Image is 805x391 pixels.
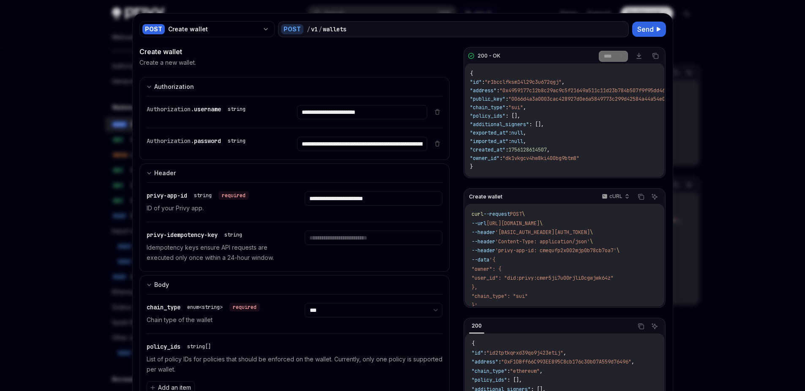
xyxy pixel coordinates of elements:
[469,193,502,200] span: Create wallet
[229,303,260,311] div: required
[483,350,486,356] span: :
[139,47,450,57] div: Create wallet
[472,368,507,374] span: "chain_type"
[522,211,525,218] span: \
[147,192,187,199] span: privy-app-id
[218,191,249,200] div: required
[281,24,303,34] div: POST
[498,358,501,365] span: :
[472,293,528,300] span: "chain_type": "sui"
[472,220,486,227] span: --url
[472,256,489,263] span: --data
[147,354,443,374] p: List of policy IDs for policies that should be enforced on the wallet. Currently, only one policy...
[508,146,547,153] span: 1756128614507
[194,105,221,113] span: username
[501,358,631,365] span: "0xF1DBff66C993EE895C8cb176c30b07A559d76496"
[508,129,511,136] span: :
[147,303,180,311] span: chain_type
[486,350,563,356] span: "id2tptkqrxd39qo9j423etij"
[142,24,165,34] div: POST
[483,211,510,218] span: --request
[168,25,259,33] div: Create wallet
[495,238,590,245] span: 'Content-Type: application/json'
[617,247,619,254] span: \
[472,211,483,218] span: curl
[472,377,507,383] span: "policy_ids"
[472,275,614,281] span: "user_id": "did:privy:cmer5ji7u00rjli0cgwjwk64z"
[147,303,260,311] div: chain_type
[470,121,529,128] span: "additional_signers"
[154,82,194,92] div: Authorization
[547,146,550,153] span: ,
[649,321,660,332] button: Ask AI
[307,25,310,33] div: /
[470,163,473,170] span: }
[597,190,633,204] button: cURL
[147,231,218,239] span: privy-idempotency-key
[470,70,473,77] span: {
[470,146,505,153] span: "created_at"
[470,79,482,85] span: "id"
[505,113,520,119] span: : [],
[632,22,666,37] button: Send
[507,377,522,383] span: : [],
[636,191,647,202] button: Copy the contents from the code block
[311,25,318,33] div: v1
[147,203,284,213] p: ID of your Privy app.
[505,96,508,102] span: :
[139,275,450,294] button: expand input section
[472,350,483,356] span: "id"
[470,87,497,94] span: "address"
[323,25,347,33] div: wallets
[194,192,212,199] div: string
[470,96,505,102] span: "public_key"
[485,79,562,85] span: "r1bcclfksm14l29c3u672qgj"
[510,211,522,218] span: POST
[147,342,214,351] div: policy_ids
[540,368,543,374] span: ,
[505,104,508,111] span: :
[489,256,495,263] span: '{
[529,121,544,128] span: : [],
[472,238,495,245] span: --header
[563,350,566,356] span: ,
[562,79,565,85] span: ,
[523,104,526,111] span: ,
[505,146,508,153] span: :
[495,229,590,236] span: '[BASIC_AUTH_HEADER][AUTH_TOKEN]
[609,193,622,200] p: cURL
[472,302,478,309] span: }'
[511,129,523,136] span: null
[228,106,246,113] div: string
[637,24,654,34] span: Send
[472,358,498,365] span: "address"
[147,242,284,263] p: Idempotency keys ensure API requests are executed only once within a 24-hour window.
[228,138,246,144] div: string
[507,368,510,374] span: :
[187,304,223,311] div: enum<string>
[147,105,194,113] span: Authorization.
[147,137,249,145] div: Authorization.password
[495,247,617,254] span: 'privy-app-id: cmequfp2x002mjp0b78cb7oa7'
[523,138,526,145] span: ,
[502,155,579,162] span: "dk1vkgcv4hw8ki400bg9btm8"
[472,229,495,236] span: --header
[154,168,176,178] div: Header
[470,104,505,111] span: "chain_type"
[499,87,701,94] span: "0x4959177c12b8c29ac9c5f21649a511c11d23b784b507f9f95dd4647092a3fe51"
[510,368,540,374] span: "ethereum"
[482,79,485,85] span: :
[139,163,450,182] button: expand input section
[147,137,194,145] span: Authorization.
[147,191,249,200] div: privy-app-id
[139,20,275,38] button: POSTCreate wallet
[486,220,540,227] span: [URL][DOMAIN_NAME]
[590,238,593,245] span: \
[590,229,593,236] span: \
[147,343,180,350] span: policy_ids
[469,321,484,331] div: 200
[499,155,502,162] span: :
[470,138,508,145] span: "imported_at"
[470,155,499,162] span: "owner_id"
[508,104,523,111] span: "sui"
